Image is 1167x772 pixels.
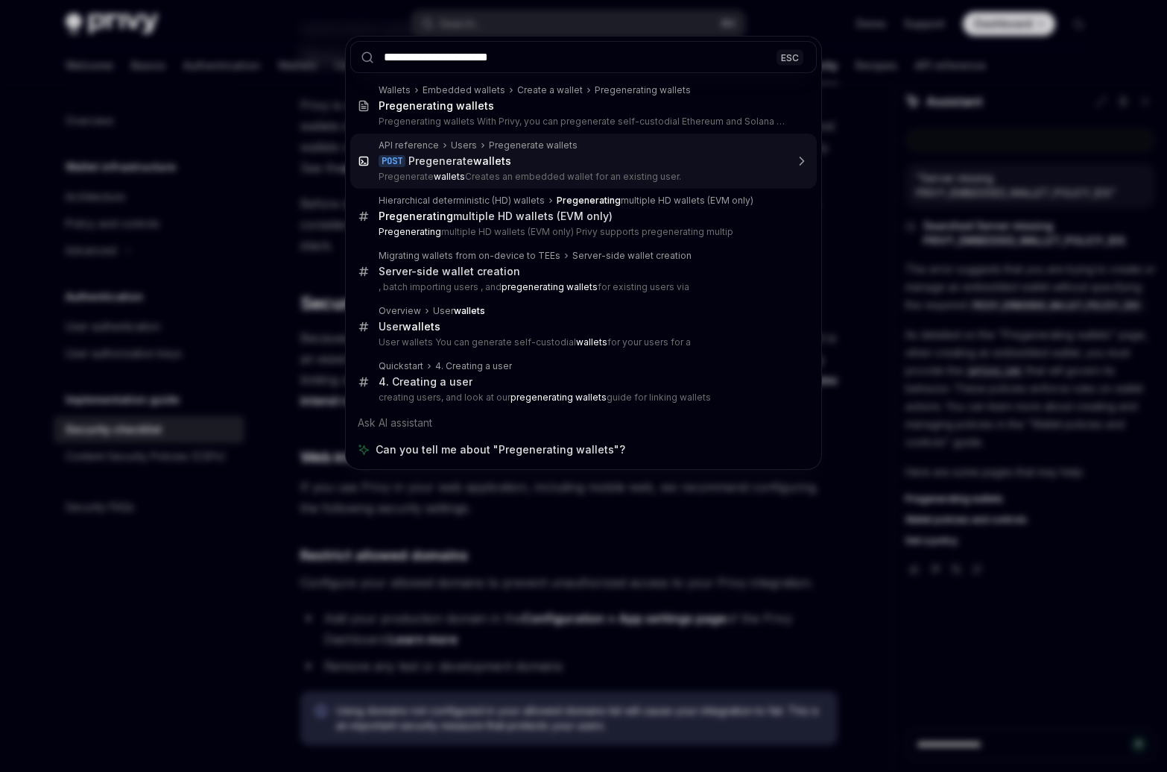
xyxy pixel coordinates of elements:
div: 4. Creating a user [435,360,512,372]
span: Can you tell me about "Pregenerating wallets"? [376,442,625,457]
div: Ask AI assistant [350,409,817,436]
b: Pregenerating [379,210,453,222]
div: Pregenerate [408,154,511,168]
div: Hierarchical deterministic (HD) wallets [379,195,545,207]
b: wallets [434,171,465,182]
b: wallets [454,305,485,316]
div: POST [379,155,405,167]
p: multiple HD wallets (EVM only) Privy supports pregenerating multip [379,226,785,238]
div: Quickstart [379,360,423,372]
div: Overview [379,305,421,317]
div: Migrating wallets from on-device to TEEs [379,250,560,262]
div: Wallets [379,84,411,96]
b: pregenerating wallets [502,281,598,292]
div: API reference [379,139,439,151]
div: User [433,305,485,317]
p: Pregenerating wallets With Privy, you can pregenerate self-custodial Ethereum and Solana embedded [379,116,785,128]
p: Pregenerate Creates an embedded wallet for an existing user. [379,171,785,183]
div: multiple HD wallets (EVM only) [557,195,753,207]
div: Users [451,139,477,151]
b: wallets [576,336,607,348]
b: Pregenerating [379,226,441,237]
div: User [379,320,440,333]
div: multiple HD wallets (EVM only) [379,210,613,223]
div: Pregenerate wallets [489,139,578,151]
p: User wallets You can generate self-custodial for your users for a [379,336,785,348]
b: Pregenerating [557,195,621,206]
div: Server-side wallet creation [572,250,692,262]
div: Pregenerating wallets [595,84,691,96]
p: , batch importing users , and for existing users via [379,281,785,293]
div: Create a wallet [517,84,583,96]
b: wallets [402,320,440,333]
div: ESC [777,49,803,65]
b: wallets [473,154,511,167]
b: Pregenerating wallets [379,99,494,112]
div: Embedded wallets [423,84,505,96]
p: creating users, and look at our guide for linking wallets [379,392,785,404]
div: 4. Creating a user [379,375,472,389]
div: Server-side wallet creation [379,265,520,278]
b: pregenerating wallets [510,392,607,403]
